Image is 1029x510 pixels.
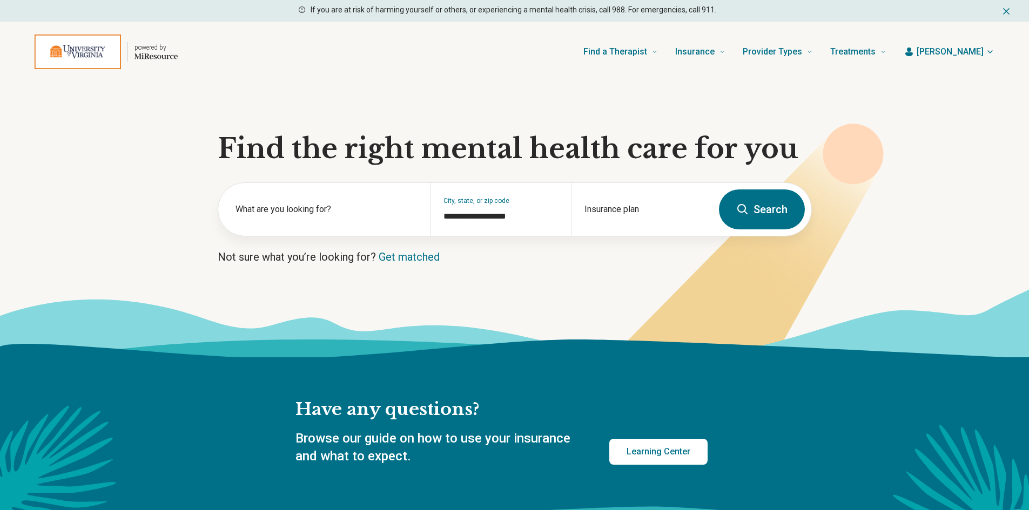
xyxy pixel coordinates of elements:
label: What are you looking for? [236,203,417,216]
span: Find a Therapist [583,44,647,59]
p: Not sure what you’re looking for? [218,249,812,264]
a: Get matched [379,250,440,263]
a: Find a Therapist [583,30,658,73]
span: Provider Types [743,44,802,59]
span: [PERSON_NAME] [917,45,984,58]
span: Treatments [830,44,876,59]
a: Insurance [675,30,725,73]
button: Search [719,189,805,229]
h1: Find the right mental health care for you [218,133,812,165]
a: Treatments [830,30,886,73]
button: [PERSON_NAME] [904,45,994,58]
a: Home page [35,35,178,69]
button: Dismiss [1001,4,1012,17]
h2: Have any questions? [295,398,708,421]
a: Provider Types [743,30,813,73]
span: Insurance [675,44,715,59]
p: Browse our guide on how to use your insurance and what to expect. [295,430,583,466]
p: If you are at risk of harming yourself or others, or experiencing a mental health crisis, call 98... [311,4,716,16]
a: Learning Center [609,439,708,465]
p: powered by [134,43,178,52]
